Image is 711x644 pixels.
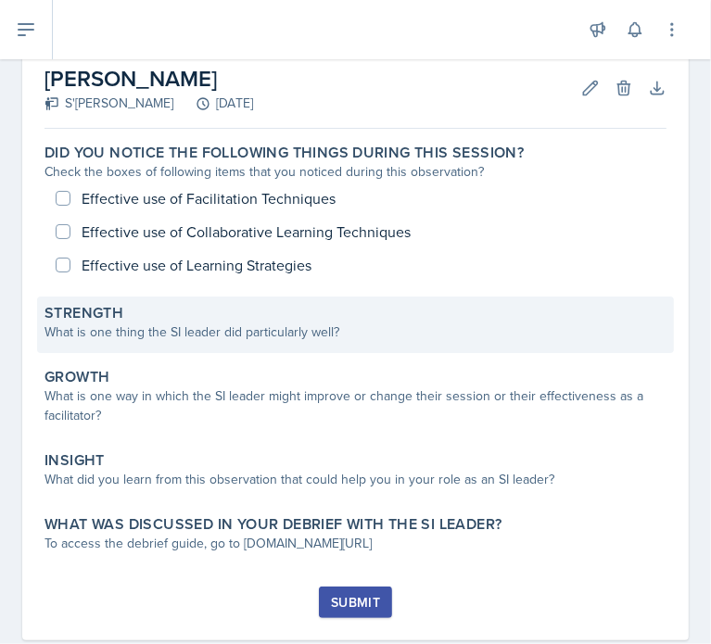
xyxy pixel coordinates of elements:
label: Insight [44,451,105,470]
div: Submit [331,595,380,610]
div: [DATE] [173,94,253,113]
div: What did you learn from this observation that could help you in your role as an SI leader? [44,470,667,489]
label: Did you notice the following things during this session? [44,144,524,162]
div: Check the boxes of following items that you noticed during this observation? [44,162,667,182]
button: Submit [319,587,392,618]
h2: [PERSON_NAME] [44,62,253,95]
div: To access the debrief guide, go to [DOMAIN_NAME][URL] [44,534,667,553]
label: Strength [44,304,123,322]
div: What is one thing the SI leader did particularly well? [44,322,667,342]
label: What was discussed in your debrief with the SI Leader? [44,515,502,534]
label: Growth [44,368,109,386]
div: S'[PERSON_NAME] [44,94,173,113]
div: What is one way in which the SI leader might improve or change their session or their effectivene... [44,386,667,425]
